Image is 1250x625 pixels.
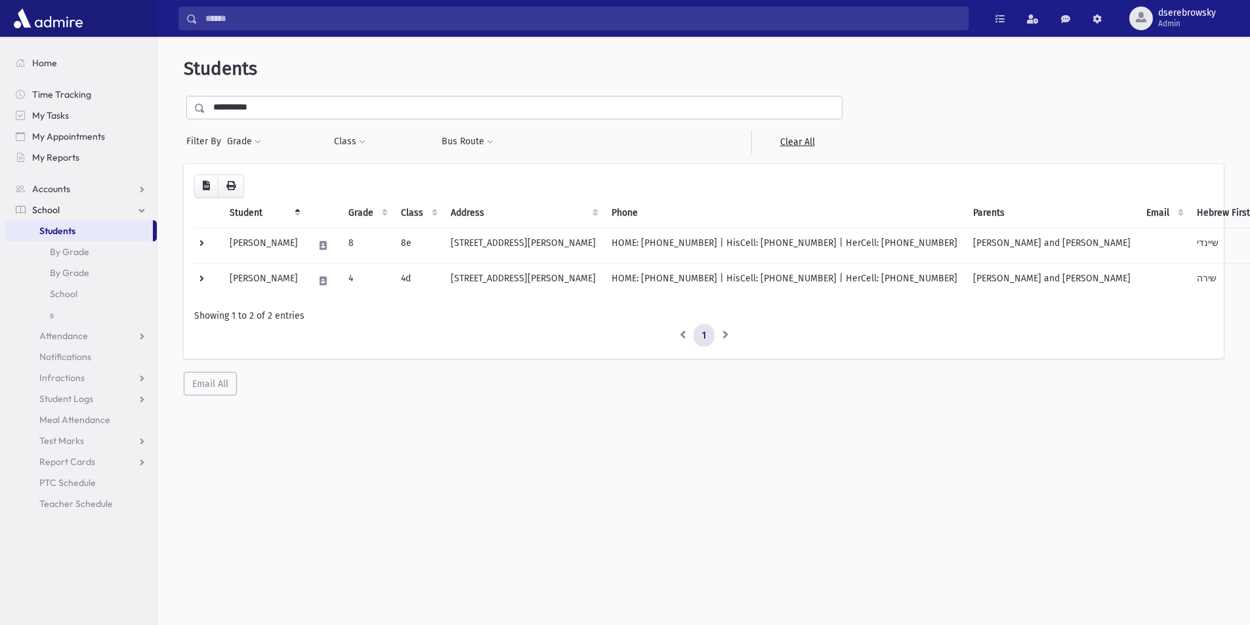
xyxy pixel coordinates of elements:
th: Class: activate to sort column ascending [393,198,443,228]
td: 8e [393,228,443,263]
a: School [5,199,157,220]
td: HOME: [PHONE_NUMBER] | HisCell: [PHONE_NUMBER] | HerCell: [PHONE_NUMBER] [604,228,965,263]
span: Attendance [39,330,88,342]
span: Admin [1158,18,1216,29]
span: School [32,204,60,216]
a: Accounts [5,178,157,199]
span: Infractions [39,372,85,384]
td: 4 [341,263,393,298]
td: 8 [341,228,393,263]
a: Notifications [5,346,157,367]
a: Meal Attendance [5,409,157,430]
td: [PERSON_NAME] [222,263,306,298]
button: CSV [194,174,219,198]
td: [PERSON_NAME] [222,228,306,263]
span: PTC Schedule [39,477,96,489]
a: My Appointments [5,126,157,147]
input: Search [198,7,968,30]
button: Class [333,130,366,153]
a: Clear All [751,130,843,153]
td: [PERSON_NAME] and [PERSON_NAME] [965,228,1138,263]
button: Bus Route [441,130,494,153]
a: s [5,304,157,325]
a: My Reports [5,147,157,168]
a: School [5,283,157,304]
th: Email: activate to sort column ascending [1138,198,1189,228]
span: Students [184,58,257,79]
th: Address: activate to sort column ascending [443,198,604,228]
span: Home [32,57,57,69]
td: [PERSON_NAME] and [PERSON_NAME] [965,263,1138,298]
span: Student Logs [39,393,93,405]
a: Infractions [5,367,157,388]
td: 4d [393,263,443,298]
a: 1 [694,324,715,348]
a: PTC Schedule [5,472,157,493]
span: Time Tracking [32,89,91,100]
span: Notifications [39,351,91,363]
span: Test Marks [39,435,84,447]
span: Accounts [32,183,70,195]
th: Student: activate to sort column descending [222,198,306,228]
a: Report Cards [5,451,157,472]
button: Grade [226,130,262,153]
th: Grade: activate to sort column ascending [341,198,393,228]
span: Students [39,225,75,237]
td: [STREET_ADDRESS][PERSON_NAME] [443,263,604,298]
a: Students [5,220,153,241]
span: My Tasks [32,110,69,121]
div: Showing 1 to 2 of 2 entries [194,309,1213,323]
a: By Grade [5,241,157,262]
button: Email All [184,372,237,395]
span: Filter By [186,134,226,148]
th: Parents [965,198,1138,228]
a: By Grade [5,262,157,283]
a: Test Marks [5,430,157,451]
button: Print [218,174,244,198]
span: My Appointments [32,131,105,142]
a: My Tasks [5,105,157,126]
td: [STREET_ADDRESS][PERSON_NAME] [443,228,604,263]
a: Time Tracking [5,84,157,105]
a: Attendance [5,325,157,346]
a: Home [5,52,157,73]
th: Phone [604,198,965,228]
span: dserebrowsky [1158,8,1216,18]
span: Teacher Schedule [39,498,113,510]
a: Teacher Schedule [5,493,157,514]
span: Report Cards [39,456,95,468]
a: Student Logs [5,388,157,409]
span: My Reports [32,151,79,163]
img: AdmirePro [10,5,86,31]
td: HOME: [PHONE_NUMBER] | HisCell: [PHONE_NUMBER] | HerCell: [PHONE_NUMBER] [604,263,965,298]
span: Meal Attendance [39,414,110,426]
